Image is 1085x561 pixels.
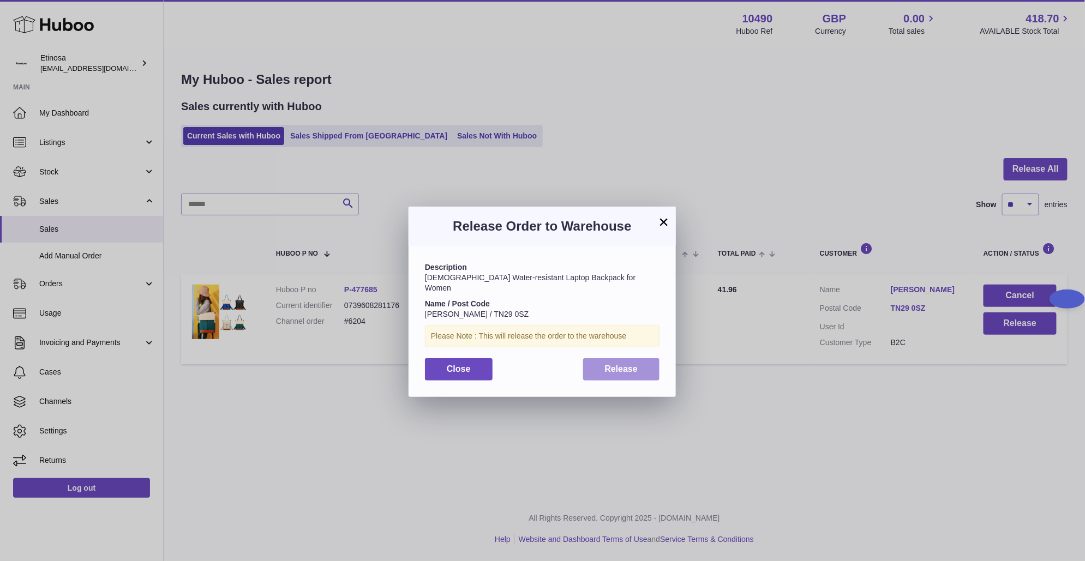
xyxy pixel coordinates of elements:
button: × [657,215,670,228]
strong: Name / Post Code [425,299,490,308]
span: [PERSON_NAME] / TN29 0SZ [425,310,529,318]
button: Close [425,358,493,381]
button: Release [583,358,660,381]
h3: Release Order to Warehouse [425,218,660,235]
span: Close [447,364,471,373]
strong: Description [425,263,467,272]
span: Release [605,364,638,373]
div: Please Note : This will release the order to the warehouse [425,325,660,347]
span: [DEMOGRAPHIC_DATA] Water-resistant Laptop Backpack for Women [425,273,636,292]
